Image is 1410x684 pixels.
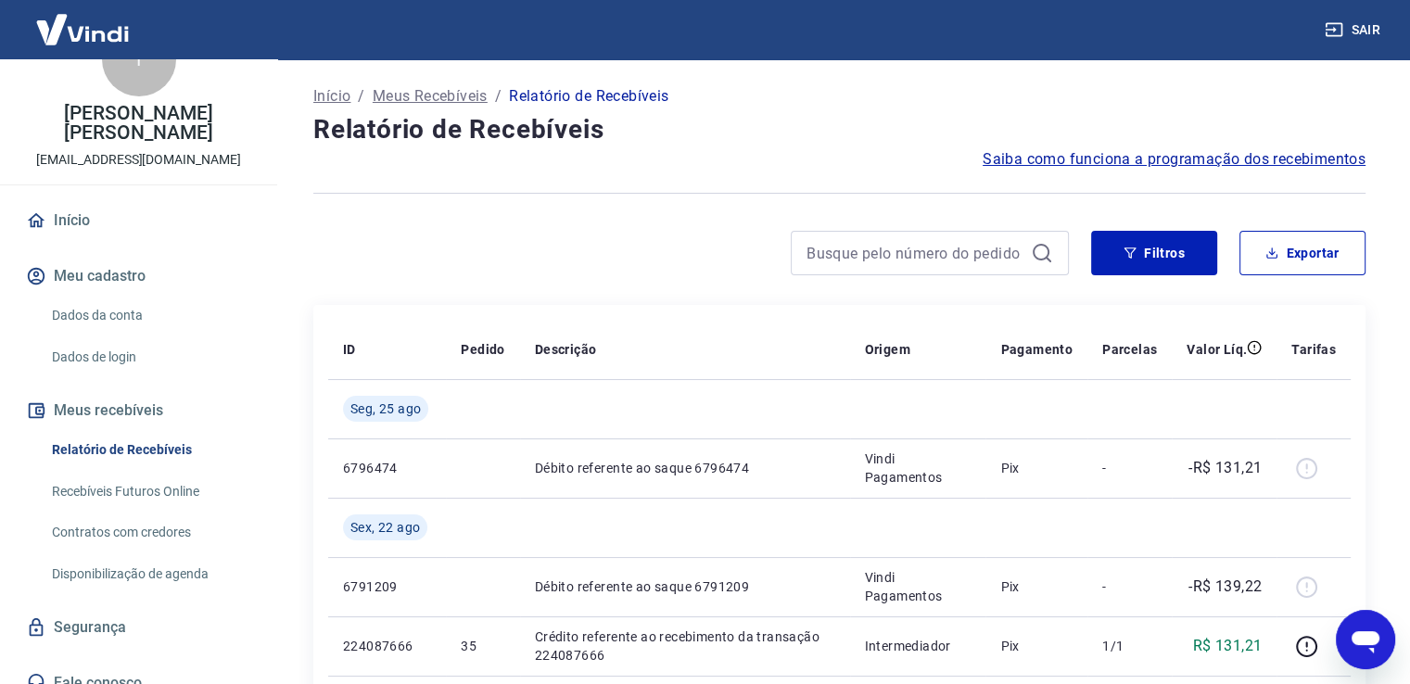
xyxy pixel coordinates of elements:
[495,85,502,108] p: /
[44,513,255,551] a: Contratos com credores
[102,22,176,96] div: I
[343,459,431,477] p: 6796474
[350,399,421,418] span: Seg, 25 ago
[1000,340,1073,359] p: Pagamento
[350,518,420,537] span: Sex, 22 ago
[44,431,255,469] a: Relatório de Recebíveis
[1102,459,1157,477] p: -
[373,85,488,108] a: Meus Recebíveis
[535,627,835,665] p: Crédito referente ao recebimento da transação 224087666
[509,85,668,108] p: Relatório de Recebíveis
[22,200,255,241] a: Início
[807,239,1023,267] input: Busque pelo número do pedido
[358,85,364,108] p: /
[313,111,1366,148] h4: Relatório de Recebíveis
[535,459,835,477] p: Débito referente ao saque 6796474
[1321,13,1388,47] button: Sair
[22,256,255,297] button: Meu cadastro
[535,577,835,596] p: Débito referente ao saque 6791209
[1102,340,1157,359] p: Parcelas
[36,150,241,170] p: [EMAIL_ADDRESS][DOMAIN_NAME]
[865,450,972,487] p: Vindi Pagamentos
[1336,610,1395,669] iframe: Botão para abrir a janela de mensagens
[983,148,1366,171] a: Saiba como funciona a programação dos recebimentos
[1188,576,1262,598] p: -R$ 139,22
[1000,637,1073,655] p: Pix
[1102,637,1157,655] p: 1/1
[1193,635,1263,657] p: R$ 131,21
[865,637,972,655] p: Intermediador
[461,340,504,359] p: Pedido
[44,473,255,511] a: Recebíveis Futuros Online
[461,637,504,655] p: 35
[865,568,972,605] p: Vindi Pagamentos
[22,390,255,431] button: Meus recebíveis
[1091,231,1217,275] button: Filtros
[343,577,431,596] p: 6791209
[343,340,356,359] p: ID
[865,340,910,359] p: Origem
[22,1,143,57] img: Vindi
[1188,457,1262,479] p: -R$ 131,21
[1102,577,1157,596] p: -
[22,607,255,648] a: Segurança
[44,338,255,376] a: Dados de login
[313,85,350,108] a: Início
[44,297,255,335] a: Dados da conta
[535,340,597,359] p: Descrição
[1291,340,1336,359] p: Tarifas
[1239,231,1366,275] button: Exportar
[1187,340,1247,359] p: Valor Líq.
[44,555,255,593] a: Disponibilização de agenda
[1000,577,1073,596] p: Pix
[343,637,431,655] p: 224087666
[1000,459,1073,477] p: Pix
[15,104,262,143] p: [PERSON_NAME] [PERSON_NAME]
